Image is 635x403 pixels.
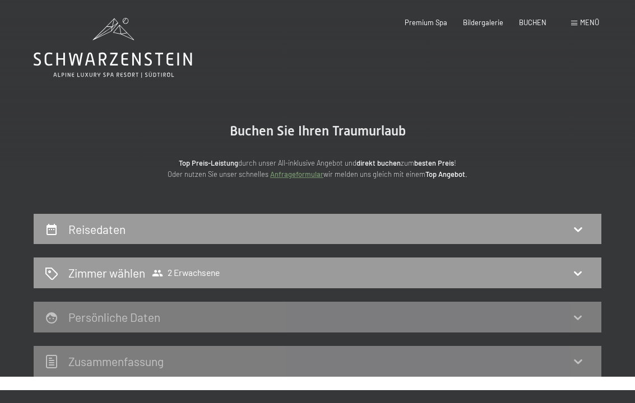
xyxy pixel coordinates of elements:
h2: Zimmer wählen [68,265,145,281]
a: BUCHEN [519,18,546,27]
strong: Top Preis-Leistung [179,158,238,167]
p: durch unser All-inklusive Angebot und zum ! Oder nutzen Sie unser schnelles wir melden uns gleich... [94,157,542,180]
h2: Reisedaten [68,222,126,236]
h2: Zusammen­fassung [68,354,164,368]
a: Anfrageformular [270,170,323,179]
span: 2 Erwachsene [152,268,220,279]
span: Buchen Sie Ihren Traumurlaub [230,123,406,139]
a: Bildergalerie [463,18,503,27]
h2: Persönliche Daten [68,310,160,324]
strong: Top Angebot. [425,170,467,179]
span: Menü [580,18,599,27]
a: Premium Spa [405,18,447,27]
strong: besten Preis [414,158,454,167]
strong: direkt buchen [356,158,401,167]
